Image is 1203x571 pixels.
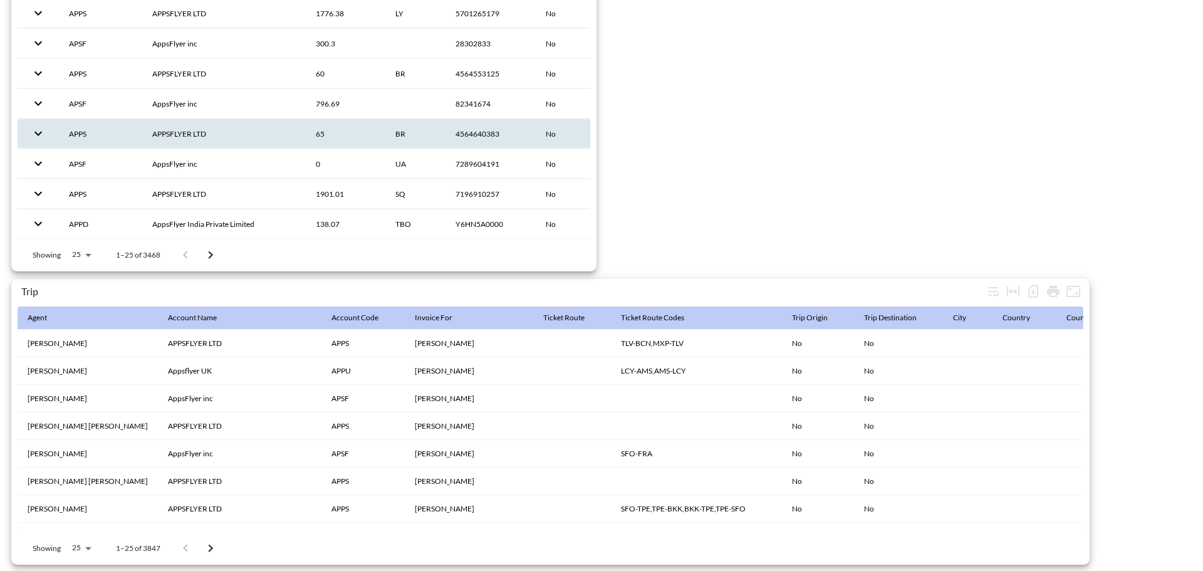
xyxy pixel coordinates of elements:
th: Tahnee Ophetveld [405,357,533,385]
th: APSF [321,440,405,468]
th: No [854,440,943,468]
div: City [953,310,966,325]
div: Ticket Route Codes [621,310,684,325]
span: Country Orig [1066,310,1127,325]
th: No [854,495,943,523]
th: APPSFLYER LTD [142,179,306,209]
th: 7196910257 [445,179,536,209]
div: Wrap text [983,281,1003,301]
th: APPSFLYER LTD [142,59,306,88]
button: Go to next page [198,243,223,268]
th: No [782,412,854,440]
div: Trip [21,285,983,297]
th: Mara Parker [18,385,158,412]
th: SFO-FRA [611,440,782,468]
th: No [854,412,943,440]
th: APPD [59,209,142,239]
th: APPS [59,119,142,149]
th: No [854,357,943,385]
th: BR [385,119,445,149]
th: UA [385,149,445,179]
th: APSF [59,89,142,118]
span: City [953,310,982,325]
th: TBO [385,209,445,239]
div: Number of rows selected for download: 3847 [1023,281,1043,301]
p: Showing [33,249,61,260]
th: APSF [59,29,142,58]
th: Tami Harrigan [405,495,533,523]
th: APPS [321,468,405,495]
div: Account Code [331,310,378,325]
th: 4564640383 [445,119,536,149]
th: AppsFlyer inc [142,89,306,118]
th: APPSFLYER LTD [158,523,321,550]
div: Print [1043,281,1063,301]
th: APPS [321,412,405,440]
th: No [536,29,625,58]
th: No [854,385,943,412]
th: Ziv Peled [405,523,533,550]
th: No [782,523,854,550]
th: APSF [321,385,405,412]
th: Eduard Mitelman [405,468,533,495]
p: Showing [33,543,61,553]
th: Morriseli Feldman [405,385,533,412]
th: APPS [59,179,142,209]
th: APPSFLYER LTD [158,412,321,440]
th: No [536,119,625,149]
th: Mara Parker [18,495,158,523]
th: No [536,59,625,88]
th: No [854,523,943,550]
th: APPS [59,59,142,88]
div: Trip Origin [792,310,828,325]
span: Ticket Route Codes [621,310,700,325]
th: APPS [321,495,405,523]
span: Trip Destination [864,310,933,325]
th: TLV-BCN,MXP-TLV [611,330,782,357]
th: 138.07 [306,209,385,239]
th: AppsFlyer inc [142,29,306,58]
p: 1–25 of 3847 [116,543,160,553]
th: MEX-JFK [611,523,782,550]
span: Invoice For [415,310,469,325]
div: 25 [66,540,96,556]
p: 1–25 of 3468 [116,249,160,260]
th: Guy Ben Ari [18,468,158,495]
th: 300.3 [306,29,385,58]
div: Toggle table layout between fixed and auto (default: auto) [1003,281,1023,301]
div: Agent [28,310,47,325]
th: Elena Mikhaylov [405,440,533,468]
th: No [536,89,625,118]
th: Guy Ben Ari [18,412,158,440]
th: SFO-TPE,TPE-BKK,BKK-TPE,TPE-SFO [611,495,782,523]
th: APSF [59,149,142,179]
th: 65 [306,119,385,149]
button: expand row [28,33,49,54]
span: Account Code [331,310,395,325]
span: Ticket Route [543,310,601,325]
th: 0 [306,149,385,179]
div: Country [1002,310,1030,325]
th: No [536,209,625,239]
th: Stanislav Klyachkovsky [405,412,533,440]
th: 60 [306,59,385,88]
button: expand row [28,63,49,84]
th: No [782,385,854,412]
div: Country Orig [1066,310,1110,325]
th: 28302833 [445,29,536,58]
th: No [782,468,854,495]
span: Agent [28,310,63,325]
button: expand row [28,3,49,24]
th: No [854,330,943,357]
th: No [782,357,854,385]
th: BR [385,59,445,88]
th: APPU [321,357,405,385]
button: expand row [28,93,49,114]
th: No [782,440,854,468]
span: Country [1002,310,1046,325]
th: 796.69 [306,89,385,118]
th: 7289604191 [445,149,536,179]
th: AppsFlyer inc [158,385,321,412]
th: No [536,179,625,209]
th: APPSFLYER LTD [142,119,306,149]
